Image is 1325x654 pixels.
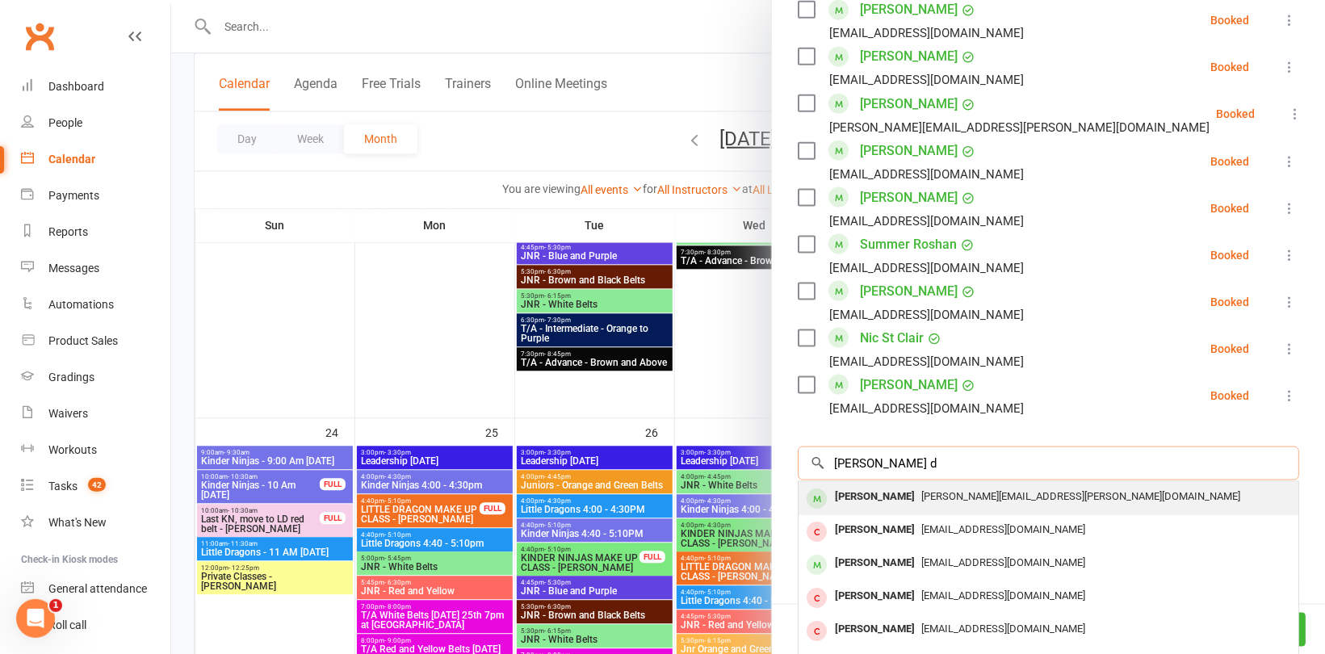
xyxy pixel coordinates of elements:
[829,69,1024,90] div: [EMAIL_ADDRESS][DOMAIN_NAME]
[48,334,118,347] div: Product Sales
[1210,15,1249,26] div: Booked
[860,325,924,351] a: Nic St Clair
[48,262,99,275] div: Messages
[860,138,958,164] a: [PERSON_NAME]
[21,105,170,141] a: People
[48,407,88,420] div: Waivers
[1210,390,1249,401] div: Booked
[48,371,94,384] div: Gradings
[829,398,1024,419] div: [EMAIL_ADDRESS][DOMAIN_NAME]
[16,599,55,638] iframe: Intercom live chat
[828,485,921,509] div: [PERSON_NAME]
[860,91,958,117] a: [PERSON_NAME]
[921,589,1085,602] span: [EMAIL_ADDRESS][DOMAIN_NAME]
[829,164,1024,185] div: [EMAIL_ADDRESS][DOMAIN_NAME]
[48,582,147,595] div: General attendance
[21,141,170,178] a: Calendar
[21,69,170,105] a: Dashboard
[1210,296,1249,308] div: Booked
[48,189,99,202] div: Payments
[829,23,1024,44] div: [EMAIL_ADDRESS][DOMAIN_NAME]
[1210,203,1249,214] div: Booked
[921,556,1085,568] span: [EMAIL_ADDRESS][DOMAIN_NAME]
[807,621,827,641] div: member
[1210,343,1249,354] div: Booked
[48,225,88,238] div: Reports
[798,446,1299,480] input: Search to add attendees
[829,351,1024,372] div: [EMAIL_ADDRESS][DOMAIN_NAME]
[860,185,958,211] a: [PERSON_NAME]
[21,250,170,287] a: Messages
[828,518,921,542] div: [PERSON_NAME]
[48,443,97,456] div: Workouts
[860,44,958,69] a: [PERSON_NAME]
[21,571,170,607] a: General attendance kiosk mode
[921,490,1240,502] span: [PERSON_NAME][EMAIL_ADDRESS][PERSON_NAME][DOMAIN_NAME]
[21,505,170,541] a: What's New
[21,432,170,468] a: Workouts
[1210,249,1249,261] div: Booked
[829,117,1210,138] div: [PERSON_NAME][EMAIL_ADDRESS][PERSON_NAME][DOMAIN_NAME]
[828,618,921,641] div: [PERSON_NAME]
[21,214,170,250] a: Reports
[807,488,827,509] div: member
[48,516,107,529] div: What's New
[48,153,95,166] div: Calendar
[88,478,106,492] span: 42
[828,585,921,608] div: [PERSON_NAME]
[807,522,827,542] div: member
[829,211,1024,232] div: [EMAIL_ADDRESS][DOMAIN_NAME]
[921,623,1085,635] span: [EMAIL_ADDRESS][DOMAIN_NAME]
[48,80,104,93] div: Dashboard
[49,599,62,612] span: 1
[921,523,1085,535] span: [EMAIL_ADDRESS][DOMAIN_NAME]
[829,304,1024,325] div: [EMAIL_ADDRESS][DOMAIN_NAME]
[48,298,114,311] div: Automations
[21,607,170,644] a: Roll call
[828,551,921,575] div: [PERSON_NAME]
[21,468,170,505] a: Tasks 42
[860,232,957,258] a: Summer Roshan
[21,323,170,359] a: Product Sales
[1210,61,1249,73] div: Booked
[860,372,958,398] a: [PERSON_NAME]
[21,396,170,432] a: Waivers
[860,279,958,304] a: [PERSON_NAME]
[48,116,82,129] div: People
[807,588,827,608] div: member
[19,16,60,57] a: Clubworx
[48,618,86,631] div: Roll call
[829,258,1024,279] div: [EMAIL_ADDRESS][DOMAIN_NAME]
[48,480,78,493] div: Tasks
[21,178,170,214] a: Payments
[1210,156,1249,167] div: Booked
[807,555,827,575] div: member
[21,359,170,396] a: Gradings
[21,287,170,323] a: Automations
[1216,108,1255,119] div: Booked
